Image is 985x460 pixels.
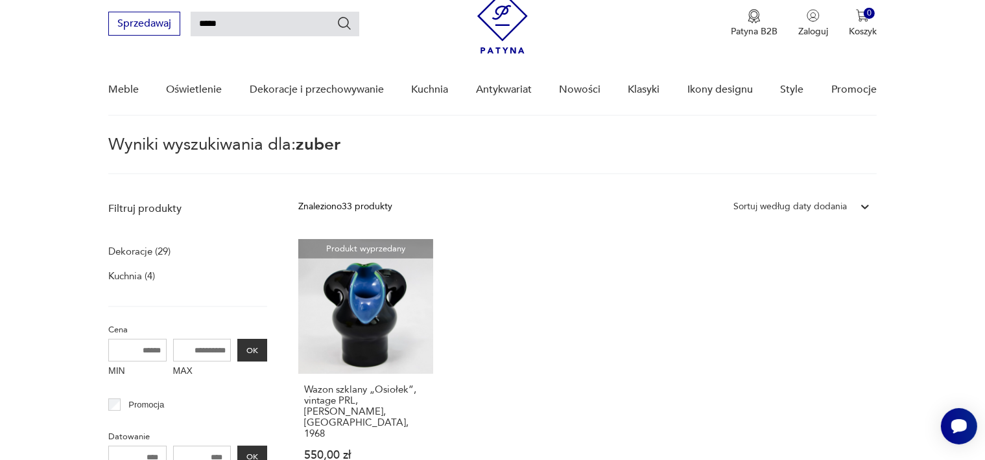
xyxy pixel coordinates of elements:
[108,362,167,382] label: MIN
[108,12,180,36] button: Sprzedawaj
[807,9,820,22] img: Ikonka użytkownika
[687,65,753,115] a: Ikony designu
[337,16,352,31] button: Szukaj
[849,25,877,38] p: Koszyk
[304,384,427,439] h3: Wazon szklany „Osiołek”, vintage PRL, [PERSON_NAME], [GEOGRAPHIC_DATA], 1968
[731,9,777,38] a: Ikona medaluPatyna B2B
[559,65,600,115] a: Nowości
[476,65,532,115] a: Antykwariat
[296,133,340,156] span: zuber
[864,8,875,19] div: 0
[108,430,267,444] p: Datowanie
[411,65,448,115] a: Kuchnia
[237,339,267,362] button: OK
[798,9,828,38] button: Zaloguj
[941,408,977,444] iframe: Smartsupp widget button
[108,65,139,115] a: Meble
[108,323,267,337] p: Cena
[128,398,164,412] p: Promocja
[733,200,847,214] div: Sortuj według daty dodania
[108,137,877,174] p: Wyniki wyszukiwania dla:
[849,9,877,38] button: 0Koszyk
[856,9,869,22] img: Ikona koszyka
[798,25,828,38] p: Zaloguj
[167,65,222,115] a: Oświetlenie
[250,65,384,115] a: Dekoracje i przechowywanie
[748,9,761,23] img: Ikona medalu
[731,9,777,38] button: Patyna B2B
[780,65,803,115] a: Style
[108,20,180,29] a: Sprzedawaj
[108,267,155,285] a: Kuchnia (4)
[173,362,231,382] label: MAX
[831,65,877,115] a: Promocje
[731,25,777,38] p: Patyna B2B
[628,65,660,115] a: Klasyki
[108,201,267,216] p: Filtruj produkty
[298,200,392,214] div: Znaleziono 33 produkty
[108,242,171,260] a: Dekoracje (29)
